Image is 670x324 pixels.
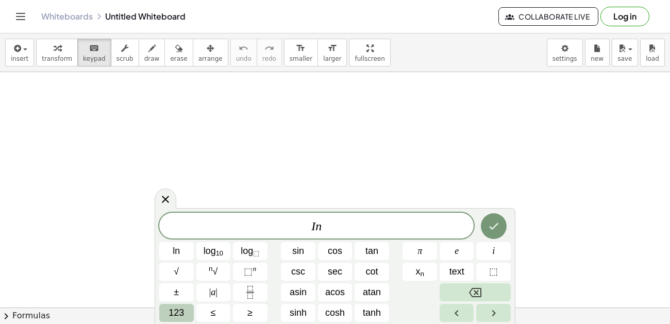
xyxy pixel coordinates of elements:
[355,283,389,301] button: Arctangent
[492,244,495,258] span: i
[264,42,274,55] i: redo
[170,55,187,62] span: erase
[236,55,252,62] span: undo
[476,304,511,322] button: Right arrow
[144,55,160,62] span: draw
[327,42,337,55] i: format_size
[239,42,248,55] i: undo
[257,39,282,66] button: redoredo
[403,263,437,281] button: Subscript
[355,55,384,62] span: fullscreen
[417,244,422,258] span: π
[292,244,304,258] span: sin
[159,283,194,301] button: Plus minus
[216,249,223,257] sub: 10
[233,283,267,301] button: Fraction
[585,39,610,66] button: new
[111,39,139,66] button: scrub
[366,265,378,279] span: cot
[318,242,353,260] button: Cosine
[355,263,389,281] button: Cotangent
[449,265,464,279] span: text
[318,283,353,301] button: Arccosine
[440,263,474,281] button: Text
[77,39,111,66] button: keyboardkeypad
[420,270,424,278] sub: n
[262,55,276,62] span: redo
[476,263,511,281] button: Placeholder
[455,244,459,258] span: e
[476,242,511,260] button: i
[139,39,165,66] button: draw
[403,242,437,260] button: π
[215,287,217,297] span: |
[507,12,590,21] span: Collaborate Live
[159,263,194,281] button: Square root
[498,7,598,26] button: Collaborate Live
[209,265,213,272] sup: n
[253,249,259,257] sub: ⬚
[281,304,315,322] button: Hyperbolic sine
[12,8,29,25] button: Toggle navigation
[317,39,347,66] button: format_sizelarger
[318,263,353,281] button: Secant
[311,219,315,233] var: I
[328,244,342,258] span: cos
[174,265,179,279] span: √
[290,55,312,62] span: smaller
[159,242,194,260] button: Natural logarithm
[363,285,381,299] span: atan
[204,244,223,258] span: log
[284,39,318,66] button: format_sizesmaller
[241,244,259,258] span: log
[244,266,253,277] span: ⬚
[646,55,659,62] span: load
[198,55,223,62] span: arrange
[552,55,577,62] span: settings
[233,242,267,260] button: Logarithm with base
[318,304,353,322] button: Hyperbolic cosine
[547,39,583,66] button: settings
[233,263,267,281] button: Superscript
[211,306,216,320] span: ≤
[325,306,345,320] span: cosh
[323,55,341,62] span: larger
[415,265,424,279] span: x
[365,244,378,258] span: tan
[328,265,342,279] span: sec
[440,242,474,260] button: e
[440,304,474,322] button: Left arrow
[36,39,78,66] button: transform
[5,39,34,66] button: insert
[640,39,665,66] button: load
[355,242,389,260] button: Tangent
[196,263,231,281] button: nth root
[281,263,315,281] button: Cosecant
[281,242,315,260] button: Sine
[612,39,638,66] button: save
[169,306,184,320] span: 123
[41,11,93,22] a: Whiteboards
[11,55,28,62] span: insert
[209,287,211,297] span: |
[296,42,306,55] i: format_size
[83,55,106,62] span: keypad
[209,265,217,279] span: √
[42,55,72,62] span: transform
[325,285,345,299] span: acos
[196,242,231,260] button: Logarithm
[196,283,231,301] button: Absolute value
[209,285,217,299] span: a
[89,42,99,55] i: keyboard
[193,39,228,66] button: arrange
[253,265,256,272] sup: n
[116,55,133,62] span: scrub
[489,265,498,279] span: ⬚
[173,244,180,258] span: ln
[281,283,315,301] button: Arcsine
[355,304,389,322] button: Hyperbolic tangent
[349,39,390,66] button: fullscreen
[617,55,632,62] span: save
[164,39,193,66] button: erase
[230,39,257,66] button: undoundo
